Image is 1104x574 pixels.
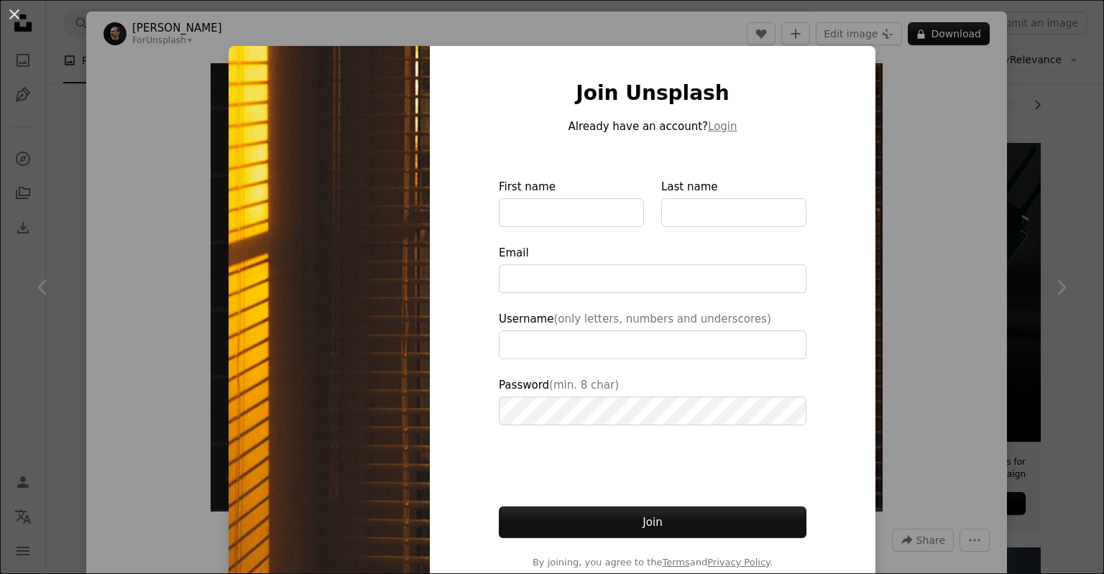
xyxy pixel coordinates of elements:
[499,310,806,359] label: Username
[499,506,806,538] button: Join
[661,198,806,227] input: Last name
[707,557,770,568] a: Privacy Policy
[499,80,806,106] h1: Join Unsplash
[499,244,806,293] label: Email
[708,118,737,135] button: Login
[661,178,806,227] label: Last name
[499,330,806,359] input: Username(only letters, numbers and underscores)
[499,397,806,425] input: Password(min. 8 char)
[499,376,806,425] label: Password
[499,178,644,227] label: First name
[499,264,806,293] input: Email
[499,118,806,135] p: Already have an account?
[549,379,619,392] span: (min. 8 char)
[499,198,644,227] input: First name
[553,313,770,325] span: (only letters, numbers and underscores)
[499,555,806,570] span: By joining, you agree to the and .
[662,557,689,568] a: Terms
